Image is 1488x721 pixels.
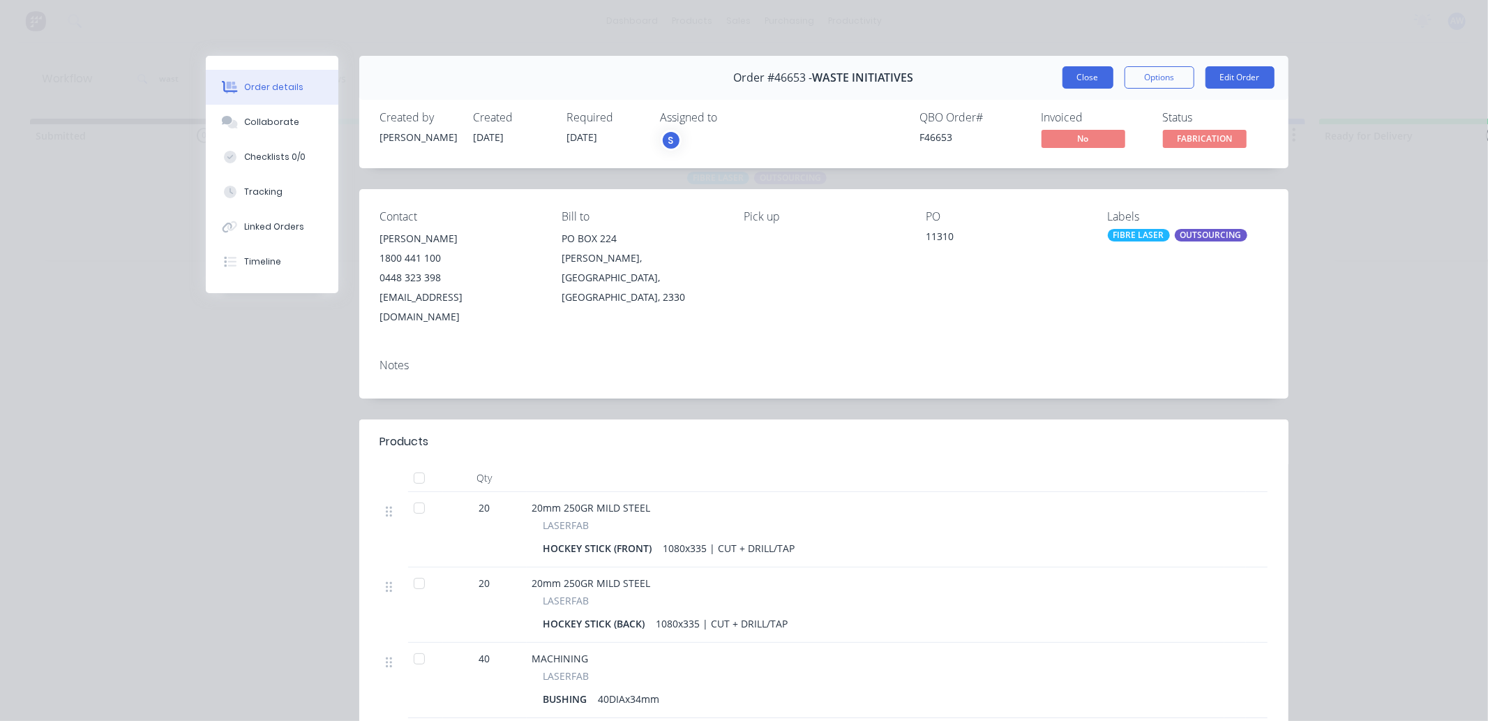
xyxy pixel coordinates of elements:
[380,229,540,248] div: [PERSON_NAME]
[543,538,658,558] div: HOCKEY STICK (FRONT)
[1205,66,1275,89] button: Edit Order
[380,111,457,124] div: Created by
[380,229,540,327] div: [PERSON_NAME]1800 441 1000448 323 398[EMAIL_ADDRESS][DOMAIN_NAME]
[479,576,490,590] span: 20
[479,651,490,666] span: 40
[206,244,338,279] button: Timeline
[1042,111,1146,124] div: Invoiced
[543,669,589,683] span: LASERFAB
[562,229,721,307] div: PO BOX 224[PERSON_NAME], [GEOGRAPHIC_DATA], [GEOGRAPHIC_DATA], 2330
[479,500,490,515] span: 20
[1163,130,1247,151] button: FABRICATION
[1125,66,1194,89] button: Options
[244,81,303,94] div: Order details
[813,71,914,84] span: WASTE INITIATIVES
[532,577,651,590] span: 20mm 250GR MILD STEEL
[474,131,504,144] span: [DATE]
[1042,130,1125,147] span: No
[380,288,540,327] div: [EMAIL_ADDRESS][DOMAIN_NAME]
[593,689,666,709] div: 40DIAx34mm
[661,111,800,124] div: Assigned to
[734,71,813,84] span: Order #46653 -
[206,174,338,209] button: Tracking
[532,652,589,665] span: MACHINING
[206,105,338,140] button: Collaborate
[380,359,1268,372] div: Notes
[651,614,794,634] div: 1080x335 | CUT + DRILL/TAP
[926,229,1085,248] div: 11310
[543,614,651,634] div: HOCKEY STICK (BACK)
[1062,66,1113,89] button: Close
[543,518,589,533] span: LASERFAB
[206,140,338,174] button: Checklists 0/0
[567,111,644,124] div: Required
[926,210,1085,223] div: PO
[244,151,306,163] div: Checklists 0/0
[744,210,903,223] div: Pick up
[1163,130,1247,147] span: FABRICATION
[1108,210,1268,223] div: Labels
[380,130,457,144] div: [PERSON_NAME]
[562,248,721,307] div: [PERSON_NAME], [GEOGRAPHIC_DATA], [GEOGRAPHIC_DATA], 2330
[920,111,1025,124] div: QBO Order #
[562,210,721,223] div: Bill to
[474,111,550,124] div: Created
[244,186,283,198] div: Tracking
[532,501,651,514] span: 20mm 250GR MILD STEEL
[658,538,801,558] div: 1080x335 | CUT + DRILL/TAP
[244,255,281,268] div: Timeline
[380,248,540,268] div: 1800 441 100
[244,116,299,128] div: Collaborate
[661,130,682,151] button: S
[920,130,1025,144] div: F46653
[543,689,593,709] div: BUSHING
[543,593,589,608] span: LASERFAB
[380,268,540,288] div: 0448 323 398
[562,229,721,248] div: PO BOX 224
[1108,229,1170,241] div: FIBRE LASER
[244,221,304,233] div: Linked Orders
[206,70,338,105] button: Order details
[1163,111,1268,124] div: Status
[380,433,429,450] div: Products
[206,209,338,244] button: Linked Orders
[380,210,540,223] div: Contact
[567,131,598,144] span: [DATE]
[443,464,527,492] div: Qty
[1175,229,1247,241] div: OUTSOURCING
